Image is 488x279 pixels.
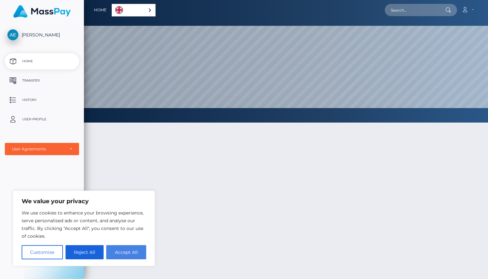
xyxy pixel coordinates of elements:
[5,73,79,89] a: Transfer
[112,4,156,16] div: Language
[13,5,71,18] img: MassPay
[94,3,107,17] a: Home
[13,191,155,266] div: We value your privacy
[7,76,76,85] p: Transfer
[112,4,155,16] a: English
[385,4,445,16] input: Search...
[22,209,146,240] p: We use cookies to enhance your browsing experience, serve personalised ads or content, and analys...
[7,115,76,124] p: User Profile
[106,245,146,259] button: Accept All
[7,95,76,105] p: History
[5,32,79,38] span: [PERSON_NAME]
[5,143,79,155] button: User Agreements
[12,146,65,152] div: User Agreements
[7,56,76,66] p: Home
[112,4,156,16] aside: Language selected: English
[66,245,104,259] button: Reject All
[22,245,63,259] button: Customise
[5,92,79,108] a: History
[5,53,79,69] a: Home
[22,197,146,205] p: We value your privacy
[5,111,79,127] a: User Profile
